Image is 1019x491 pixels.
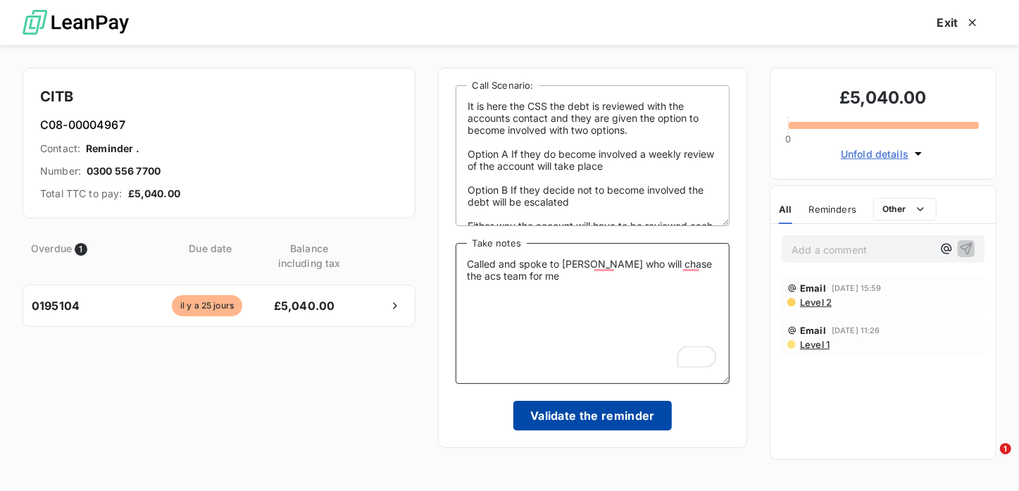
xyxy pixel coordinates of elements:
button: Validate the reminder [513,401,672,430]
span: 1 [75,243,87,256]
span: £5,040.00 [268,297,342,314]
span: Due date [151,241,269,256]
img: logo LeanPay [23,4,129,42]
textarea: It is here the CSS the debt is reviewed with the accounts contact and they are given the option t... [456,85,730,226]
span: Overdue [31,241,72,256]
span: 0300 556 7700 [87,164,161,178]
span: Total TTC to pay: [40,187,123,201]
span: 1 [1000,443,1011,454]
span: Unfold details [841,147,908,161]
span: 0195104 [32,297,80,314]
span: All [779,204,792,215]
h6: C08-00004967 [40,116,398,133]
h3: £5,040.00 [787,85,979,113]
textarea: To enrich screen reader interactions, please activate Accessibility in Grammarly extension settings [456,243,730,384]
button: Unfold details [837,146,930,162]
span: 0 [785,133,791,144]
span: [DATE] 11:26 [832,326,880,335]
h4: CITB [40,85,398,108]
span: £5,040.00 [128,187,180,201]
button: Exit [920,8,996,37]
span: Balance including tax [273,241,346,271]
span: Reminder . [86,142,139,156]
span: Level 2 [799,297,832,308]
span: il y a 25 jours [172,295,242,316]
button: Other [873,198,937,220]
span: Reminders [809,204,856,215]
span: Contact: [40,142,80,156]
iframe: Intercom live chat [971,443,1005,477]
span: Level 1 [799,339,830,350]
span: [DATE] 15:59 [832,284,882,292]
span: Number: [40,164,81,178]
span: Email [800,325,826,336]
span: Email [800,282,826,294]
